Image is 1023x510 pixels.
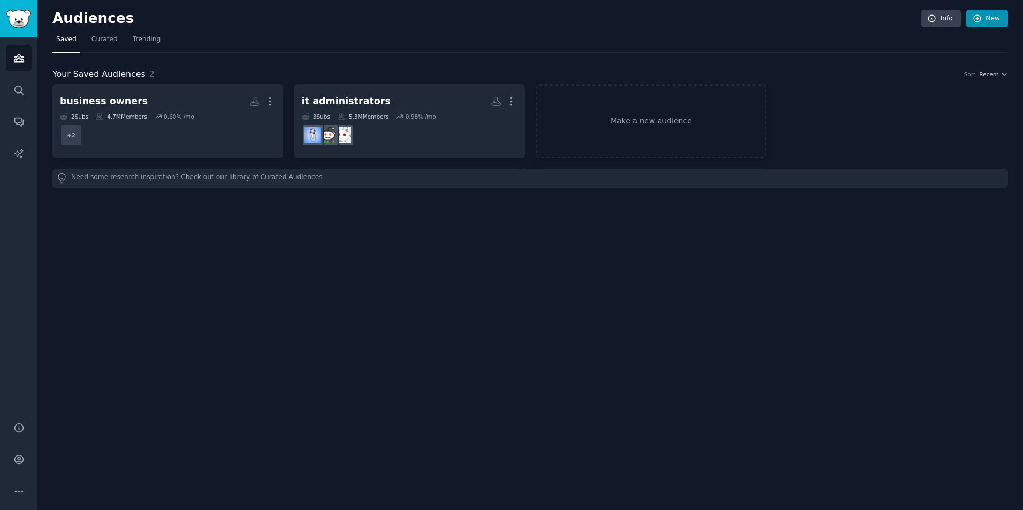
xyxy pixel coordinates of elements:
[302,95,391,108] div: it administrators
[52,84,283,158] a: business owners2Subs4.7MMembers0.60% /mo+2
[261,173,323,184] a: Curated Audiences
[406,113,436,120] div: 0.98 % /mo
[129,31,164,53] a: Trending
[964,71,976,78] div: Sort
[304,127,321,143] img: WindowsHelp
[52,10,921,27] h2: Audiences
[149,69,155,79] span: 2
[979,71,998,78] span: Recent
[52,68,146,81] span: Your Saved Audiences
[91,35,118,44] span: Curated
[294,84,525,158] a: it administrators3Subs5.3MMembers0.98% /moproductivitysysadminWindowsHelp
[60,124,82,146] div: + 2
[6,10,31,28] img: GummySearch logo
[52,169,1008,188] div: Need some research inspiration? Check out our library of
[56,35,77,44] span: Saved
[60,95,148,108] div: business owners
[302,113,330,120] div: 3 Sub s
[338,113,388,120] div: 5.3M Members
[60,113,88,120] div: 2 Sub s
[319,127,336,143] img: sysadmin
[96,113,147,120] div: 4.7M Members
[921,10,961,28] a: Info
[536,84,767,158] a: Make a new audience
[88,31,121,53] a: Curated
[133,35,161,44] span: Trending
[164,113,194,120] div: 0.60 % /mo
[52,31,80,53] a: Saved
[979,71,1008,78] button: Recent
[966,10,1008,28] a: New
[334,127,351,143] img: productivity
